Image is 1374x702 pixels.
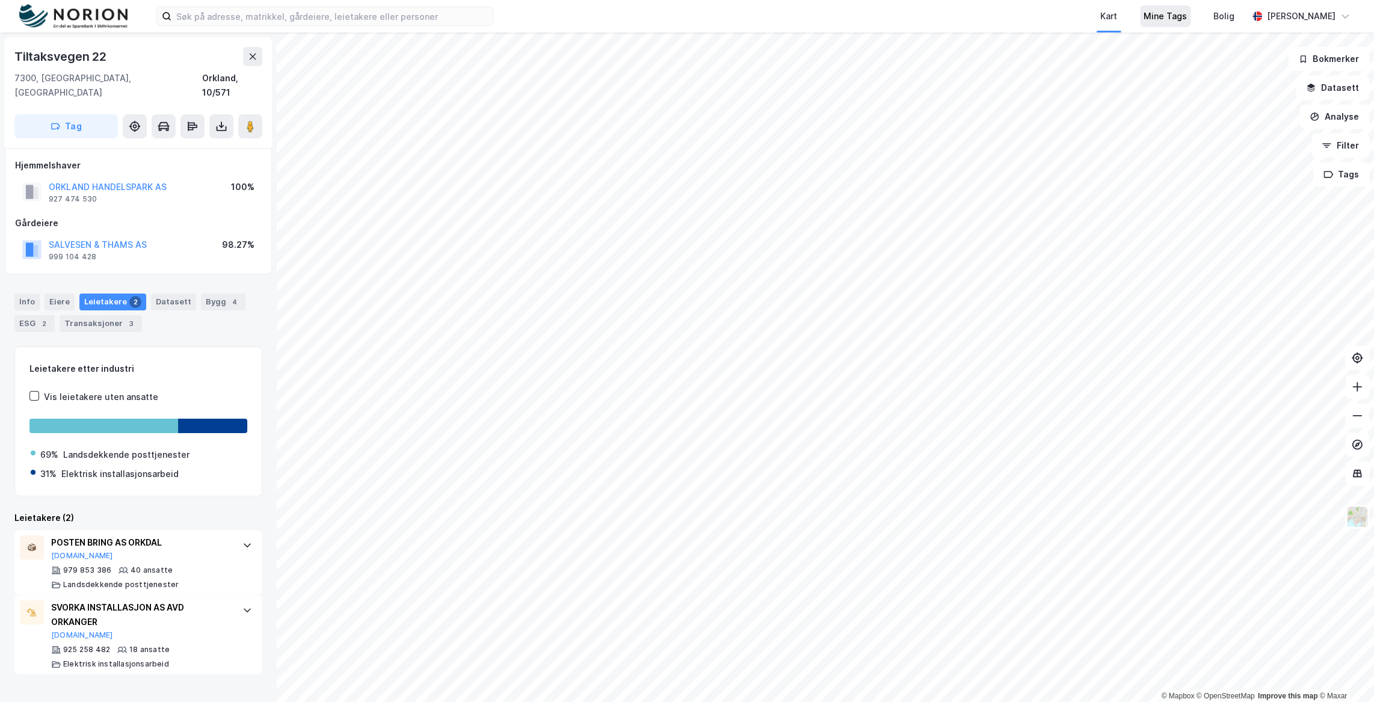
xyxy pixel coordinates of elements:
[201,294,245,310] div: Bygg
[79,294,146,310] div: Leietakere
[1213,9,1234,23] div: Bolig
[51,551,113,561] button: [DOMAIN_NAME]
[51,600,230,629] div: SVORKA INSTALLASJON AS AVD ORKANGER
[131,565,173,575] div: 40 ansatte
[1296,76,1369,100] button: Datasett
[38,318,50,330] div: 2
[44,390,158,404] div: Vis leietakere uten ansatte
[40,448,58,462] div: 69%
[63,565,111,575] div: 979 853 386
[231,180,254,194] div: 100%
[15,158,262,173] div: Hjemmelshaver
[29,362,247,376] div: Leietakere etter industri
[129,296,141,308] div: 2
[14,71,202,100] div: 7300, [GEOGRAPHIC_DATA], [GEOGRAPHIC_DATA]
[45,294,75,310] div: Eiere
[1314,644,1374,702] div: Kontrollprogram for chat
[1288,47,1369,71] button: Bokmerker
[14,315,55,332] div: ESG
[1314,644,1374,702] iframe: Chat Widget
[202,71,262,100] div: Orkland, 10/571
[1346,505,1369,528] img: Z
[151,294,196,310] div: Datasett
[1161,692,1194,700] a: Mapbox
[63,580,179,590] div: Landsdekkende posttjenester
[51,630,113,640] button: [DOMAIN_NAME]
[63,659,169,669] div: Elektrisk installasjonsarbeid
[60,315,142,332] div: Transaksjoner
[222,238,254,252] div: 98.27%
[129,645,170,654] div: 18 ansatte
[61,467,179,481] div: Elektrisk installasjonsarbeid
[14,294,40,310] div: Info
[51,535,230,550] div: POSTEN BRING AS ORKDAL
[1197,692,1255,700] a: OpenStreetMap
[49,194,97,204] div: 927 474 530
[15,216,262,230] div: Gårdeiere
[63,645,110,654] div: 925 258 482
[1311,134,1369,158] button: Filter
[14,511,262,525] div: Leietakere (2)
[63,448,189,462] div: Landsdekkende posttjenester
[171,7,493,25] input: Søk på adresse, matrikkel, gårdeiere, leietakere eller personer
[125,318,137,330] div: 3
[40,467,57,481] div: 31%
[1313,162,1369,186] button: Tags
[1299,105,1369,129] button: Analyse
[14,47,109,66] div: Tiltaksvegen 22
[1258,692,1317,700] a: Improve this map
[19,4,128,29] img: norion-logo.80e7a08dc31c2e691866.png
[49,252,96,262] div: 999 104 428
[229,296,241,308] div: 4
[1144,9,1187,23] div: Mine Tags
[1100,9,1117,23] div: Kart
[1267,9,1335,23] div: [PERSON_NAME]
[14,114,118,138] button: Tag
